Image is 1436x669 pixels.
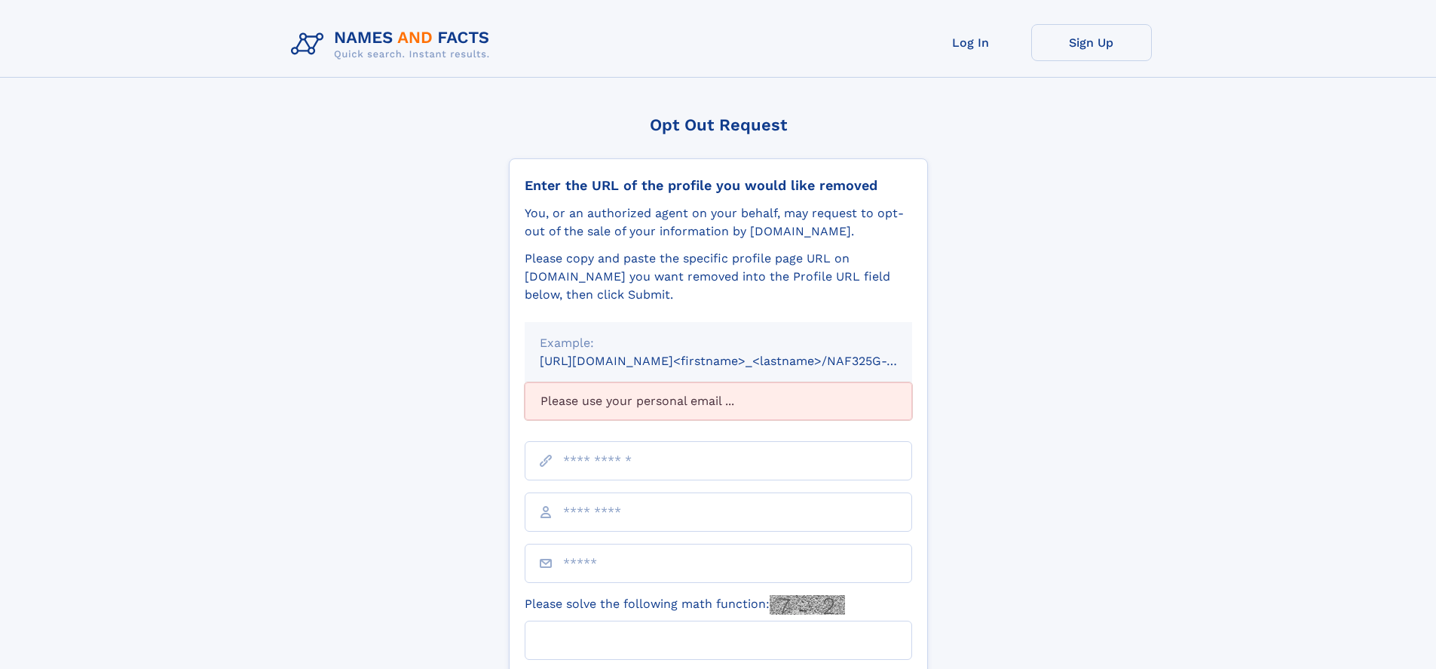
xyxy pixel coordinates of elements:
div: Please copy and paste the specific profile page URL on [DOMAIN_NAME] you want removed into the Pr... [525,250,912,304]
small: [URL][DOMAIN_NAME]<firstname>_<lastname>/NAF325G-xxxxxxxx [540,354,941,368]
a: Sign Up [1031,24,1152,61]
div: Please use your personal email ... [525,382,912,420]
div: Opt Out Request [509,115,928,134]
div: You, or an authorized agent on your behalf, may request to opt-out of the sale of your informatio... [525,204,912,241]
a: Log In [911,24,1031,61]
label: Please solve the following math function: [525,595,845,615]
div: Enter the URL of the profile you would like removed [525,177,912,194]
img: Logo Names and Facts [285,24,502,65]
div: Example: [540,334,897,352]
